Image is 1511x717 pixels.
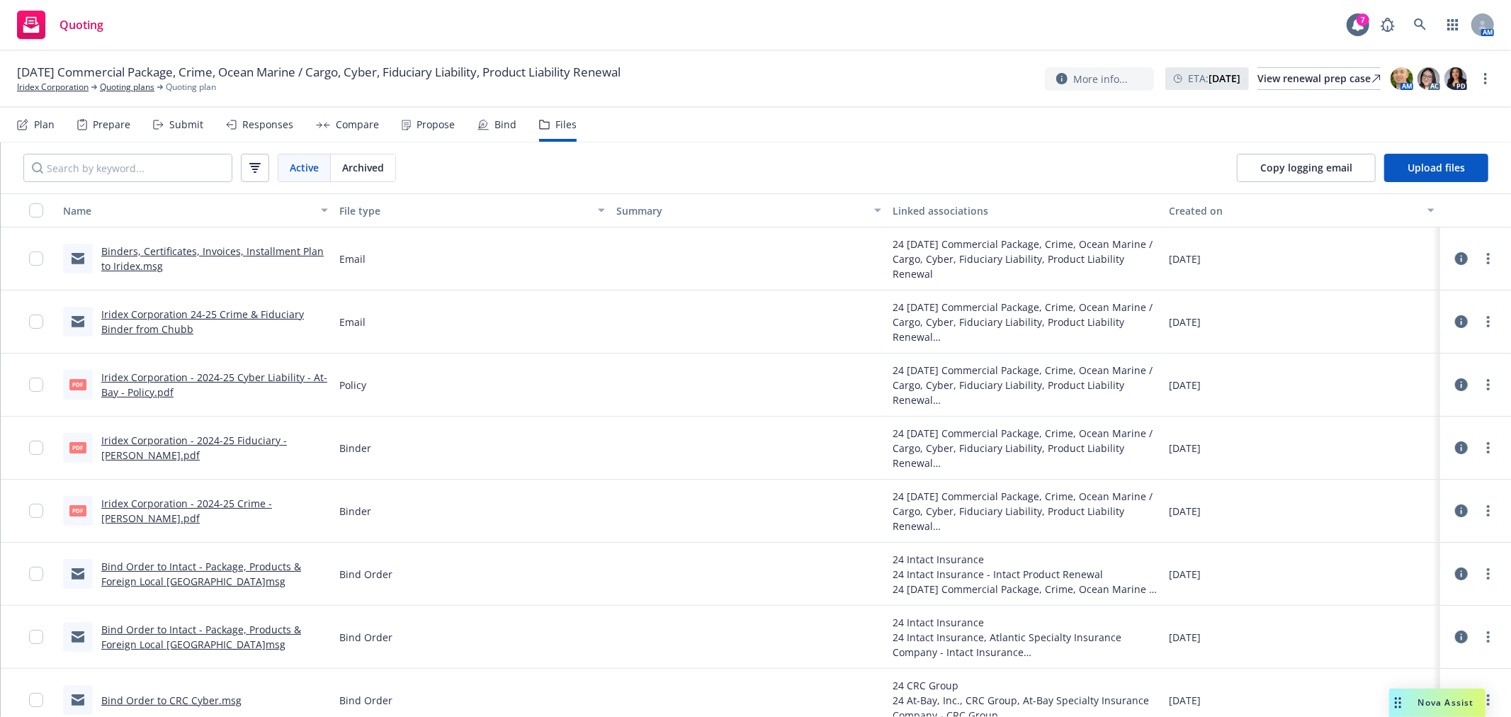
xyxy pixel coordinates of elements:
a: Iridex Corporation [17,81,89,94]
button: More info... [1045,67,1154,91]
div: 24 [DATE] Commercial Package, Crime, Ocean Marine / Cargo, Cyber, Fiduciary Liability, Product Li... [893,489,1158,533]
a: Search [1406,11,1434,39]
span: Active [290,160,319,175]
span: Binder [339,504,371,519]
span: pdf [69,379,86,390]
a: more [1480,628,1497,645]
button: Created on [1164,193,1440,227]
input: Search by keyword... [23,154,232,182]
span: [DATE] [1170,504,1201,519]
span: ETA : [1188,71,1240,86]
span: Archived [342,160,384,175]
input: Toggle Row Selected [29,504,43,518]
a: Report a Bug [1374,11,1402,39]
div: Compare [336,119,379,130]
div: 24 Intact Insurance [893,615,1158,630]
span: Bind Order [339,693,392,708]
span: Policy [339,378,366,393]
div: 24 CRC Group [893,678,1158,693]
span: [DATE] [1170,441,1201,456]
button: Linked associations [887,193,1163,227]
div: Summary [616,203,866,218]
span: pdf [69,442,86,453]
a: Switch app [1439,11,1467,39]
span: [DATE] [1170,567,1201,582]
a: Bind Order to Intact - Package, Products & Foreign Local [GEOGRAPHIC_DATA]msg [101,623,301,651]
button: Summary [611,193,887,227]
div: Propose [417,119,455,130]
span: [DATE] [1170,630,1201,645]
a: more [1480,691,1497,708]
div: 24 [DATE] Commercial Package, Crime, Ocean Marine / Cargo, Cyber, Fiduciary Liability, Product Li... [893,426,1158,470]
a: View renewal prep case [1257,67,1381,90]
span: [DATE] [1170,252,1201,266]
div: View renewal prep case [1257,68,1381,89]
div: 24 [DATE] Commercial Package, Crime, Ocean Marine / Cargo, Cyber, Fiduciary Liability, Product Li... [893,237,1158,281]
span: Nova Assist [1418,696,1474,708]
button: Upload files [1384,154,1488,182]
div: Prepare [93,119,130,130]
a: more [1480,376,1497,393]
div: Responses [242,119,293,130]
span: [DATE] [1170,315,1201,329]
span: Copy logging email [1260,161,1352,174]
input: Toggle Row Selected [29,315,43,329]
button: Copy logging email [1237,154,1376,182]
div: Linked associations [893,203,1158,218]
div: Submit [169,119,203,130]
div: Name [63,203,312,218]
input: Toggle Row Selected [29,252,43,266]
span: [DATE] Commercial Package, Crime, Ocean Marine / Cargo, Cyber, Fiduciary Liability, Product Liabi... [17,64,621,81]
div: 24 [DATE] Commercial Package, Crime, Ocean Marine / Cargo, Cyber, Fiduciary Liability, Product Li... [893,363,1158,407]
strong: [DATE] [1209,72,1240,85]
span: [DATE] [1170,693,1201,708]
input: Select all [29,203,43,218]
div: 24 Intact Insurance, Atlantic Specialty Insurance Company - Intact Insurance [893,630,1158,660]
div: 7 [1357,13,1369,26]
div: 24 [DATE] Commercial Package, Crime, Ocean Marine / Cargo, Cyber, Fiduciary Liability, Product Li... [893,582,1158,597]
span: More info... [1073,72,1128,86]
div: 24 Intact Insurance - Intact Product Renewal [893,567,1158,582]
div: File type [339,203,589,218]
a: more [1480,439,1497,456]
span: [DATE] [1170,378,1201,393]
span: Binder [339,441,371,456]
a: Bind Order to Intact - Package, Products & Foreign Local [GEOGRAPHIC_DATA]msg [101,560,301,588]
input: Toggle Row Selected [29,693,43,707]
a: Iridex Corporation - 2024-25 Cyber Liability - At-Bay - Policy.pdf [101,371,327,399]
a: more [1480,250,1497,267]
a: Iridex Corporation 24-25 Crime & Fiduciary Binder from Chubb [101,307,304,336]
span: Bind Order [339,630,392,645]
a: Iridex Corporation - 2024-25 Crime - [PERSON_NAME].pdf [101,497,272,525]
span: pdf [69,505,86,516]
a: Binders, Certificates, Invoices, Installment Plan to Iridex.msg [101,244,324,273]
button: Nova Assist [1389,689,1485,717]
img: photo [1444,67,1467,90]
span: Quoting plan [166,81,216,94]
input: Toggle Row Selected [29,441,43,455]
span: Email [339,315,366,329]
img: photo [1391,67,1413,90]
a: more [1480,502,1497,519]
input: Toggle Row Selected [29,630,43,644]
a: Iridex Corporation - 2024-25 Fiduciary - [PERSON_NAME].pdf [101,434,287,462]
a: Quoting [11,5,109,45]
div: Files [555,119,577,130]
span: Bind Order [339,567,392,582]
div: 24 [DATE] Commercial Package, Crime, Ocean Marine / Cargo, Cyber, Fiduciary Liability, Product Li... [893,300,1158,344]
div: 24 Intact Insurance [893,552,1158,567]
a: more [1477,70,1494,87]
input: Toggle Row Selected [29,567,43,581]
a: more [1480,313,1497,330]
span: Email [339,252,366,266]
a: more [1480,565,1497,582]
img: photo [1417,67,1440,90]
a: Bind Order to CRC Cyber.msg [101,694,242,707]
div: Drag to move [1389,689,1407,717]
a: Quoting plans [100,81,154,94]
button: Name [57,193,334,227]
span: Quoting [60,19,103,30]
button: File type [334,193,610,227]
div: Bind [494,119,516,130]
div: Plan [34,119,55,130]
